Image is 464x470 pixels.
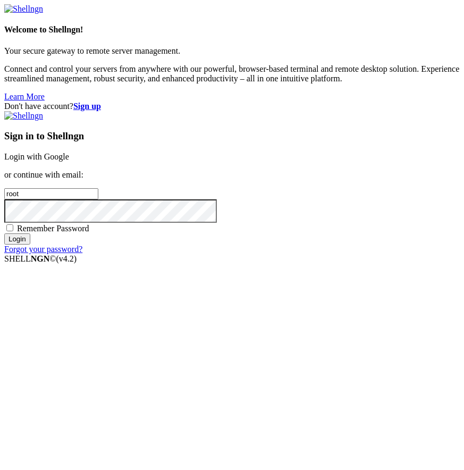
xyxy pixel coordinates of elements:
[4,92,45,101] a: Learn More
[4,170,460,180] p: or continue with email:
[6,224,13,231] input: Remember Password
[4,233,30,245] input: Login
[4,4,43,14] img: Shellngn
[4,64,460,83] p: Connect and control your servers from anywhere with our powerful, browser-based terminal and remo...
[4,102,460,111] div: Don't have account?
[31,254,50,263] b: NGN
[17,224,89,233] span: Remember Password
[4,152,69,161] a: Login with Google
[4,46,460,56] p: Your secure gateway to remote server management.
[4,111,43,121] img: Shellngn
[4,245,82,254] a: Forgot your password?
[4,25,460,35] h4: Welcome to Shellngn!
[73,102,101,111] a: Sign up
[4,188,98,199] input: Email address
[56,254,77,263] span: 4.2.0
[4,254,77,263] span: SHELL ©
[4,130,460,142] h3: Sign in to Shellngn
